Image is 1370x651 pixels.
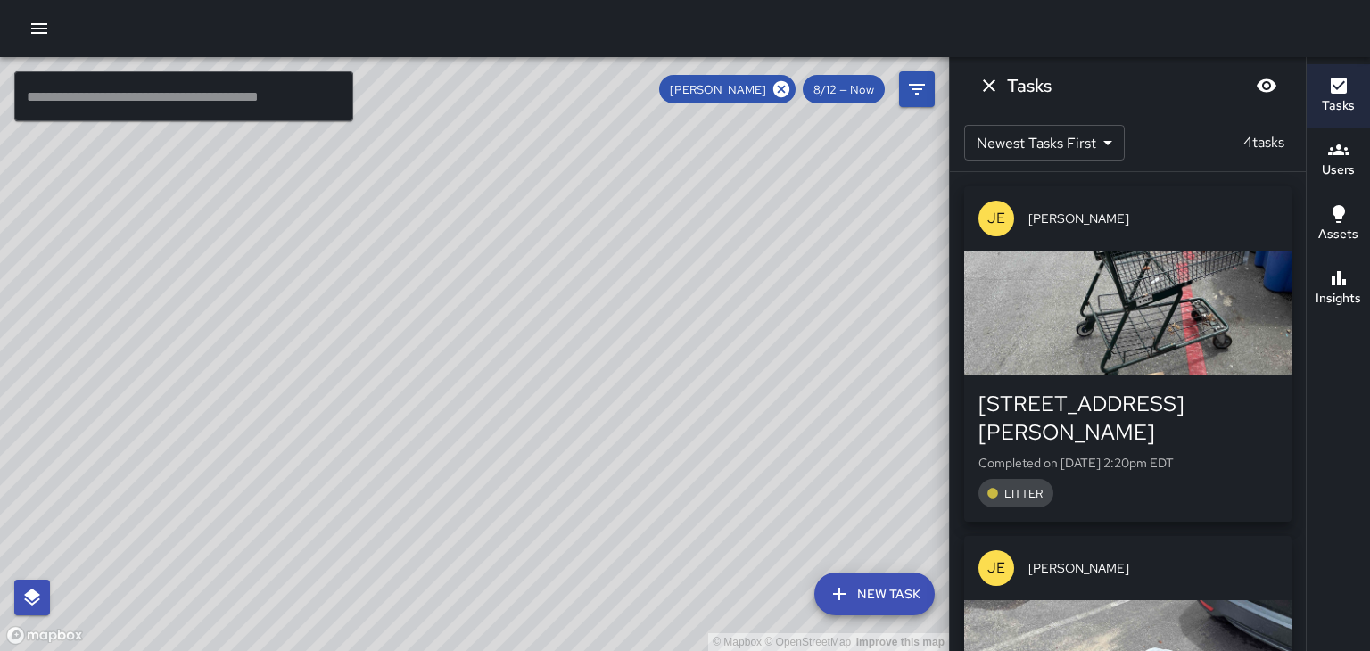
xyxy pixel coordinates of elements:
span: LITTER [994,486,1053,501]
button: Blur [1249,68,1284,103]
h6: Tasks [1007,71,1052,100]
span: [PERSON_NAME] [1028,210,1277,227]
button: Users [1307,128,1370,193]
p: 4 tasks [1236,132,1292,153]
p: JE [987,557,1005,579]
h6: Insights [1316,289,1361,309]
p: Completed on [DATE] 2:20pm EDT [978,454,1277,472]
p: JE [987,208,1005,229]
button: JE[PERSON_NAME][STREET_ADDRESS][PERSON_NAME]Completed on [DATE] 2:20pm EDTLITTER [964,186,1292,522]
div: [PERSON_NAME] [659,75,796,103]
h6: Tasks [1322,96,1355,116]
h6: Assets [1318,225,1358,244]
span: [PERSON_NAME] [659,82,777,97]
h6: Users [1322,161,1355,180]
button: Tasks [1307,64,1370,128]
span: 8/12 — Now [803,82,885,97]
div: [STREET_ADDRESS][PERSON_NAME] [978,390,1277,447]
button: Assets [1307,193,1370,257]
button: Dismiss [971,68,1007,103]
span: [PERSON_NAME] [1028,559,1277,577]
button: Filters [899,71,935,107]
div: Newest Tasks First [964,125,1125,161]
button: Insights [1307,257,1370,321]
button: New Task [814,573,935,615]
